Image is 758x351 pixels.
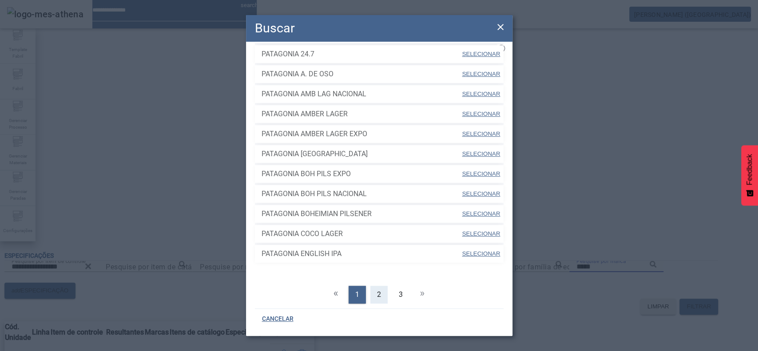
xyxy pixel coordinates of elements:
button: SELECIONAR [461,146,501,162]
span: SELECIONAR [462,190,500,197]
button: SELECIONAR [461,226,501,242]
h2: Buscar [255,19,295,38]
span: PATAGONIA AMBER LAGER [262,109,461,119]
span: SELECIONAR [462,250,500,257]
span: PATAGONIA ENGLISH IPA [262,248,461,259]
span: CANCELAR [262,315,294,323]
span: SELECIONAR [462,110,500,117]
span: SELECIONAR [462,210,500,217]
span: PATAGONIA AMBER LAGER EXPO [262,129,461,139]
span: PATAGONIA 24.7 [262,49,461,59]
span: PATAGONIA COCO LAGER [262,229,461,239]
button: SELECIONAR [461,26,501,42]
button: SELECIONAR [461,206,501,222]
span: SELECIONAR [462,91,500,97]
span: SELECIONAR [462,230,500,237]
button: SELECIONAR [461,166,501,182]
span: 3 [399,289,403,300]
span: SELECIONAR [462,71,500,77]
span: PATAGONIA BOH PILS EXPO [262,169,461,179]
button: SELECIONAR [461,246,501,262]
button: SELECIONAR [461,186,501,202]
span: PATAGONIA A. DE OSO [262,69,461,79]
button: SELECIONAR [461,66,501,82]
span: SELECIONAR [462,150,500,157]
span: Feedback [746,154,754,185]
span: PATAGONIA AMB LAG NACIONAL [262,89,461,99]
span: PATAGONIA [GEOGRAPHIC_DATA] [262,149,461,159]
span: SELECIONAR [462,130,500,137]
span: 2 [377,289,381,300]
button: SELECIONAR [461,126,501,142]
span: PATAGONIA BOHEIMIAN PILSENER [262,209,461,219]
button: SELECIONAR [461,86,501,102]
button: CANCELAR [255,311,301,327]
span: SELECIONAR [462,170,500,177]
button: SELECIONAR [461,106,501,122]
span: SELECIONAR [462,51,500,57]
button: SELECIONAR [461,46,501,62]
span: PATAGONIA BOH PILS NACIONAL [262,189,461,199]
button: Feedback - Mostrar pesquisa [741,145,758,205]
